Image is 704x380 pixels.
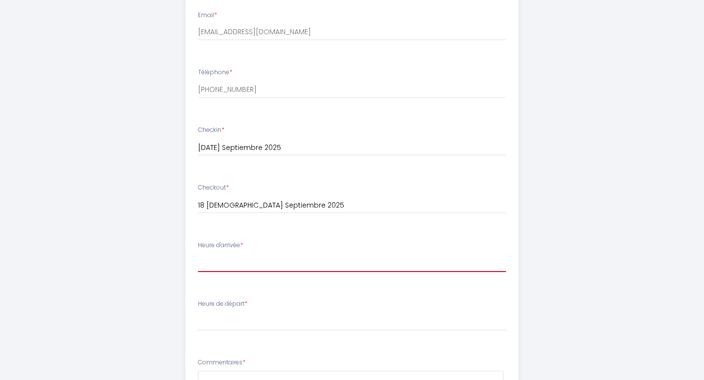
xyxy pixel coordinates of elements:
[198,126,224,135] label: Checkin
[198,68,232,77] label: Téléphone
[198,358,245,367] label: Commentaires
[198,299,247,309] label: Heure de départ
[198,241,243,250] label: Heure d'arrivée
[198,183,229,192] label: Checkout
[198,11,217,20] label: Email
